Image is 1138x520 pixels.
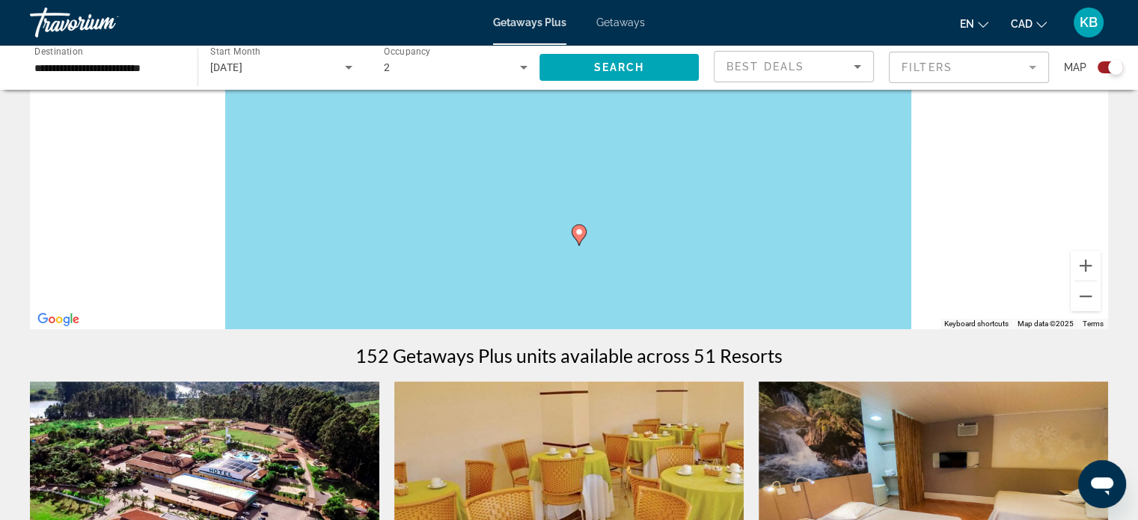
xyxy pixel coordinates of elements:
[34,46,83,56] span: Destination
[1080,15,1098,30] span: KB
[1011,18,1033,30] span: CAD
[726,61,804,73] span: Best Deals
[1064,57,1086,78] span: Map
[593,61,644,73] span: Search
[944,319,1009,329] button: Keyboard shortcuts
[1083,319,1104,328] a: Terms (opens in new tab)
[1078,460,1126,508] iframe: Button to launch messaging window
[34,310,83,329] img: Google
[1071,281,1101,311] button: Zoom out
[539,54,700,81] button: Search
[1069,7,1108,38] button: User Menu
[210,61,243,73] span: [DATE]
[1071,251,1101,281] button: Zoom in
[384,46,431,57] span: Occupancy
[210,46,260,57] span: Start Month
[1011,13,1047,34] button: Change currency
[30,3,180,42] a: Travorium
[960,18,974,30] span: en
[596,16,645,28] a: Getaways
[493,16,566,28] a: Getaways Plus
[889,51,1049,84] button: Filter
[355,344,783,367] h1: 152 Getaways Plus units available across 51 Resorts
[384,61,390,73] span: 2
[960,13,988,34] button: Change language
[1018,319,1074,328] span: Map data ©2025
[34,310,83,329] a: Open this area in Google Maps (opens a new window)
[726,58,861,76] mat-select: Sort by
